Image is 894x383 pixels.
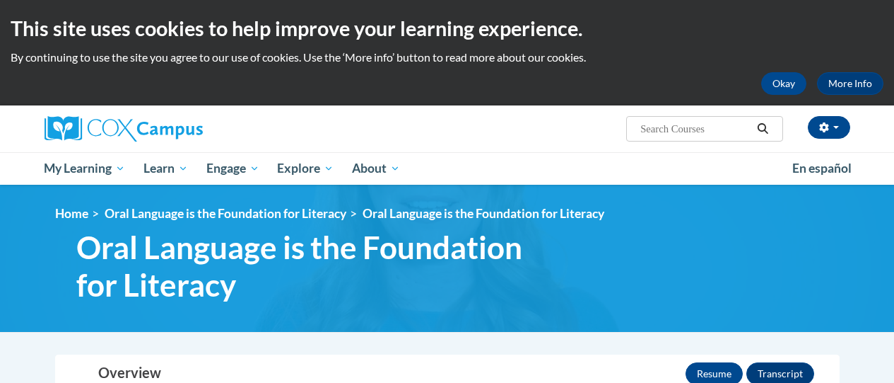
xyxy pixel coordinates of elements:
span: Explore [277,160,334,177]
a: About [343,152,409,185]
a: Cox Campus [45,116,299,142]
a: Oral Language is the Foundation for Literacy [105,206,346,221]
input: Search Courses [639,120,752,137]
a: En español [783,154,861,183]
div: Main menu [34,152,861,185]
span: My Learning [44,160,125,177]
a: Learn [134,152,197,185]
span: En español [792,161,852,176]
a: Explore [268,152,343,185]
a: Engage [197,152,269,185]
button: Search [752,120,773,137]
span: Engage [206,160,259,177]
span: About [352,160,400,177]
a: My Learning [35,152,135,185]
span: Oral Language is the Foundation for Literacy [363,206,604,221]
button: Account Settings [808,116,850,139]
p: By continuing to use the site you agree to our use of cookies. Use the ‘More info’ button to read... [11,50,883,65]
img: Cox Campus [45,116,203,142]
span: Learn [143,160,188,177]
a: More Info [817,72,883,95]
button: Okay [761,72,806,95]
span: Oral Language is the Foundation for Literacy [76,229,564,304]
h2: This site uses cookies to help improve your learning experience. [11,14,883,42]
a: Home [55,206,88,221]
